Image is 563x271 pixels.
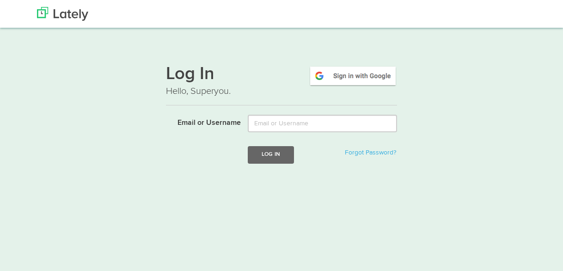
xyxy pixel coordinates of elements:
label: Email or Username [159,115,241,129]
h1: Log In [166,65,397,85]
input: Email or Username [248,115,397,132]
button: Log In [248,146,294,163]
img: Lately [37,7,88,21]
p: Hello, Superyou. [166,85,397,98]
a: Forgot Password? [345,149,396,156]
img: google-signin.png [309,65,397,86]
